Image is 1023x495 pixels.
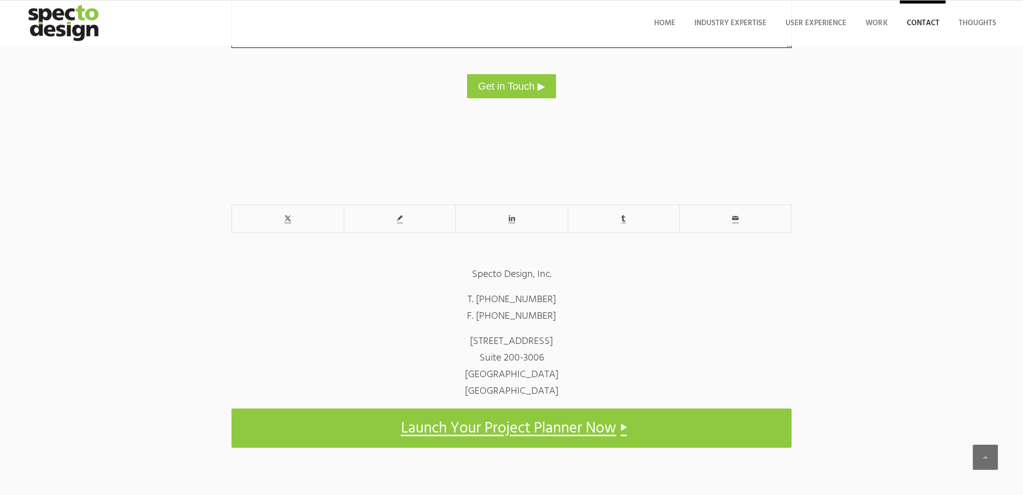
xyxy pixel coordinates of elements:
[688,1,773,46] a: Industry Expertise
[231,266,792,283] p: Specto Design, Inc.
[401,416,616,441] span: Launch Your Project Planner Now
[779,1,853,46] a: User Experience
[648,1,682,46] a: Home
[865,17,887,29] span: Work
[958,17,996,29] span: Thoughts
[900,1,946,46] a: Contact
[654,17,675,29] span: Home
[952,1,1002,46] a: Thoughts
[231,333,792,400] p: [STREET_ADDRESS] Suite 200-3006 [GEOGRAPHIC_DATA] [GEOGRAPHIC_DATA]
[785,17,846,29] span: User Experience
[21,1,108,46] img: specto-logo-2020
[859,1,894,46] a: Work
[231,292,792,325] p: F. [PHONE_NUMBER]
[466,73,557,99] button: Get in Touch ▶
[906,17,939,29] span: Contact
[231,408,792,448] a: Launch Your Project Planner Now
[467,292,556,308] span: T. ‭‪[PHONE_NUMBER]‬
[694,17,766,29] span: Industry Expertise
